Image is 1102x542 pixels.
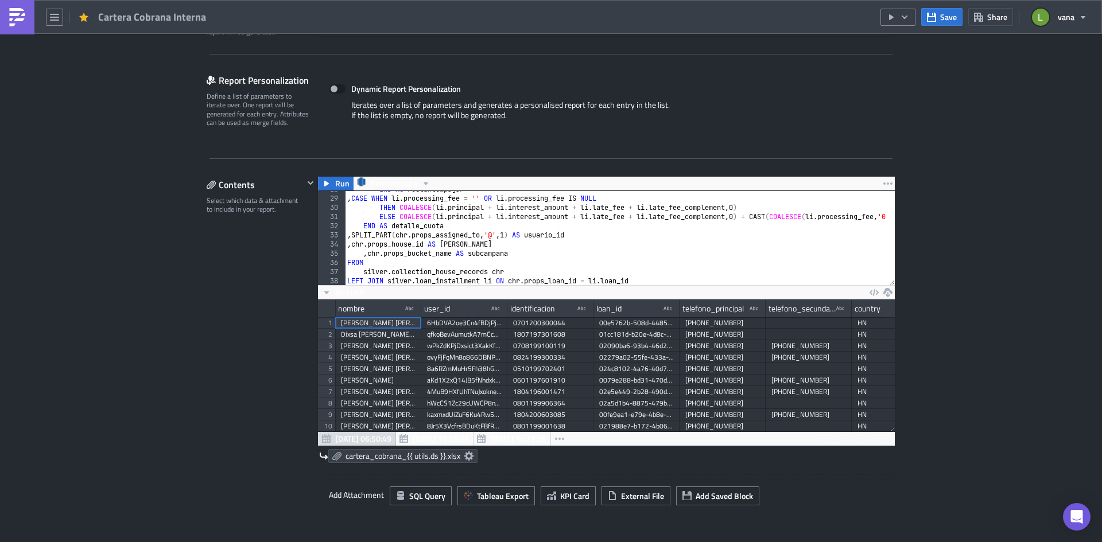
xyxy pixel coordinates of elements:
span: cartera_cobrana_{{ utils.ds }}.xlsx [346,451,460,461]
body: Rich Text Area. Press ALT-0 for help. [5,5,548,14]
button: Share [968,8,1013,26]
div: Optionally, perform a condition check before generating and sending a report. Only if true, the r... [207,1,310,37]
div: 0601197601910 [513,375,588,386]
button: Save [921,8,963,26]
button: Run [318,177,354,190]
div: [PHONE_NUMBER] [771,409,846,420]
div: Contents [207,176,304,193]
div: HN [857,317,932,329]
div: [PHONE_NUMBER] [685,329,760,340]
div: 29 [318,194,346,203]
div: 4MuB9HXfUhTNuJxoknee4D [427,386,502,397]
div: HN [857,409,932,420]
button: vana [1025,5,1093,30]
img: PushMetrics [8,8,26,26]
div: 0824199300334 [513,352,588,363]
div: 34 [318,240,346,249]
div: identificacion [510,300,555,317]
div: [PHONE_NUMBER] [685,375,760,386]
div: HN [857,386,932,397]
div: HN [857,375,932,386]
span: No Limit [335,286,364,298]
div: 35 [318,249,346,258]
div: [PHONE_NUMBER] [685,409,760,420]
div: loan_id [596,300,622,317]
div: wPkZdKPjDxsict3XakKf84 [427,340,502,352]
p: Comparto cartera activa de cobrana. [5,5,548,14]
button: KPI Card [541,486,596,505]
div: 6HbDVA2oe3Cn4fBDjPje4y [427,317,502,329]
div: 02090ba6-93b4-46d2-9a0e-87e78a5986e7 [599,340,674,352]
div: 33 [318,231,346,240]
div: hWcCS1Zc29cUWCP8nYSUNW [427,397,502,409]
div: [PERSON_NAME] [PERSON_NAME] [341,397,416,409]
div: 024c8102-4a76-40d7-8f2e-a79a5c7a9ea5 [599,363,674,375]
div: HN [857,420,932,432]
div: [PHONE_NUMBER] [685,317,760,329]
div: Open Intercom Messenger [1063,503,1091,531]
div: 32 [318,221,346,231]
div: 30 [318,203,346,212]
div: ovyFjFqMn8o866DBNPwjZt [427,352,502,363]
div: [PHONE_NUMBER] [685,340,760,352]
div: [PHONE_NUMBER] [685,397,760,409]
div: 0701200300044 [513,317,588,329]
button: [DATE] 10:25:29 [395,432,474,446]
div: [PERSON_NAME] [PERSON_NAME] [PERSON_NAME] [341,386,416,397]
div: 11082 rows in 39.2s [821,432,892,446]
div: 0510199702401 [513,363,588,375]
div: [PHONE_NUMBER] [771,352,846,363]
div: [PHONE_NUMBER] [771,375,846,386]
div: 8a6RZmMuHr5Fh38hGYtfZm [427,363,502,375]
a: cartera_cobrana_{{ utils.ds }}.xlsx [328,449,478,463]
div: 8Jr5X3VcfrsBDuKtFBfRMz [427,420,502,432]
strong: Dynamic Report Personalization [351,83,461,95]
div: Iterates over a list of parameters and generates a personalised report for each entry in the list... [329,100,883,129]
span: External File [621,490,664,502]
div: [PERSON_NAME] [PERSON_NAME] [341,363,416,375]
span: [DATE] 14:22:36 [490,432,546,444]
span: Share [987,11,1007,23]
div: 36 [318,258,346,267]
div: kaxmxdUiZuF6Ku4Rw53cVq [427,409,502,420]
div: Select which data & attachment to include in your report. [207,196,304,214]
img: Avatar [1031,7,1050,27]
div: telefono_principal [682,300,744,317]
div: 00fe9ea1-e79e-4b8e-9e3a-c4f79e18ec52 [599,409,674,420]
span: Tableau Export [477,490,529,502]
div: 01cc181d-b20e-4d8c-8a94-5248d952b6cb [599,329,674,340]
span: RedshiftVana [370,177,417,190]
div: 31 [318,212,346,221]
div: 0801199906364 [513,397,588,409]
div: 38 [318,276,346,286]
button: No Limit [318,286,368,299]
div: 0079e288-bd31-470d-9ee8-4d06eb4cf321 [599,375,674,386]
div: Define a list of parameters to iterate over. One report will be generated for each entry. Attribu... [207,92,310,127]
div: 37 [318,267,346,276]
span: Save [940,11,957,23]
span: SQL Query [409,490,445,502]
div: 1804196001471 [513,386,588,397]
span: KPI Card [560,490,589,502]
div: aKd1X2xQ14JB5fNhdxkmnQ [427,375,502,386]
div: qfkoBevAumutkA7mCc4u1N [427,329,502,340]
div: telefono_secundario [769,300,836,317]
div: 02a5d1b4-8875-479b-897e-bc219462c08f [599,397,674,409]
div: [PERSON_NAME] [PERSON_NAME] [341,420,416,432]
div: HN [857,363,932,375]
span: Add Saved Block [696,490,753,502]
div: [PHONE_NUMBER] [685,420,760,432]
div: 1804200603085 [513,409,588,420]
div: 0801199001638 [513,420,588,432]
div: HN [857,397,932,409]
button: RedshiftVana [353,177,434,190]
div: 1807197301608 [513,329,588,340]
span: [DATE] 06:50:49 [335,432,391,444]
span: vana [1058,11,1074,23]
button: SQL Query [390,486,452,505]
div: [PERSON_NAME] [PERSON_NAME] [341,409,416,420]
div: [PHONE_NUMBER] [685,386,760,397]
div: [PHONE_NUMBER] [685,352,760,363]
button: [DATE] 06:50:49 [318,432,396,446]
div: Report Personalization [207,72,317,89]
